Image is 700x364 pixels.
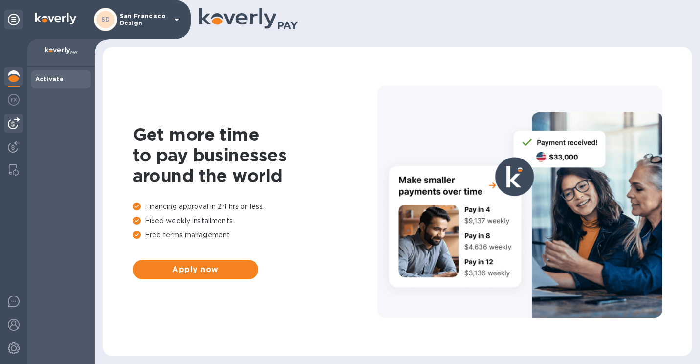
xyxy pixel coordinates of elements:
p: San Francisco Design [120,13,169,26]
p: Fixed weekly installments. [133,216,377,226]
div: Unpin categories [4,10,23,29]
img: Logo [35,13,76,24]
span: Apply now [141,264,250,275]
h1: Get more time to pay businesses around the world [133,124,377,186]
b: Activate [35,75,64,83]
p: Financing approval in 24 hrs or less. [133,202,377,212]
button: Apply now [133,260,258,279]
b: SD [101,16,110,23]
img: Foreign exchange [8,94,20,106]
p: Free terms management. [133,230,377,240]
